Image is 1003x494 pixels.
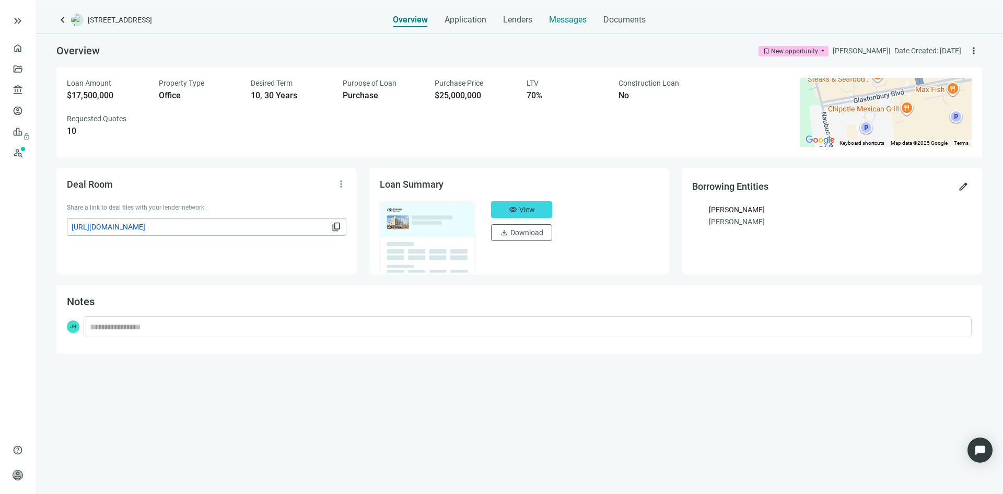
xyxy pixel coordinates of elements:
[503,15,532,25] span: Lenders
[619,90,698,101] div: No
[445,15,486,25] span: Application
[491,224,552,241] button: downloadDownload
[491,201,552,218] button: visibilityView
[967,438,993,463] div: Open Intercom Messenger
[958,181,969,192] span: edit
[510,228,543,237] span: Download
[509,205,517,214] span: visibility
[159,90,238,101] div: Office
[519,205,535,214] span: View
[435,79,483,87] span: Purchase Price
[67,90,146,101] div: $17,500,000
[393,15,428,25] span: Overview
[13,445,23,455] span: help
[763,48,770,55] span: bookmark
[56,14,69,26] a: keyboard_arrow_left
[13,470,23,480] span: person
[709,204,765,215] div: [PERSON_NAME]
[603,15,646,25] span: Documents
[894,45,961,56] div: Date Created: [DATE]
[11,15,24,27] button: keyboard_double_arrow_right
[56,44,100,57] span: Overview
[67,114,126,123] span: Requested Quotes
[500,228,508,237] span: download
[954,140,969,146] a: Terms (opens in new tab)
[891,140,948,146] span: Map data ©2025 Google
[251,79,293,87] span: Desired Term
[527,90,606,101] div: 70%
[771,46,818,56] div: New opportunity
[380,179,444,190] span: Loan Summary
[619,79,679,87] span: Construction Loan
[692,181,768,192] span: Borrowing Entities
[955,178,972,195] button: edit
[88,15,152,25] span: [STREET_ADDRESS]
[343,90,422,101] div: Purchase
[67,126,146,136] div: 10
[709,216,972,227] div: [PERSON_NAME]
[72,221,329,233] span: [URL][DOMAIN_NAME]
[71,14,84,26] img: deal-logo
[435,90,514,101] div: $25,000,000
[833,45,890,56] div: [PERSON_NAME] |
[377,198,479,275] img: dealOverviewImg
[839,140,884,147] button: Keyboard shortcuts
[251,90,330,101] div: 10, 30 Years
[969,45,979,56] span: more_vert
[67,79,111,87] span: Loan Amount
[159,79,204,87] span: Property Type
[549,15,587,25] span: Messages
[803,133,837,147] a: Open this area in Google Maps (opens a new window)
[67,179,113,190] span: Deal Room
[331,222,342,232] span: content_copy
[333,176,349,192] button: more_vert
[803,133,837,147] img: Google
[965,42,982,59] button: more_vert
[67,320,79,333] span: JB
[67,204,206,211] span: Share a link to deal files with your lender network.
[527,79,539,87] span: LTV
[336,179,346,189] span: more_vert
[343,79,396,87] span: Purpose of Loan
[67,295,95,308] span: Notes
